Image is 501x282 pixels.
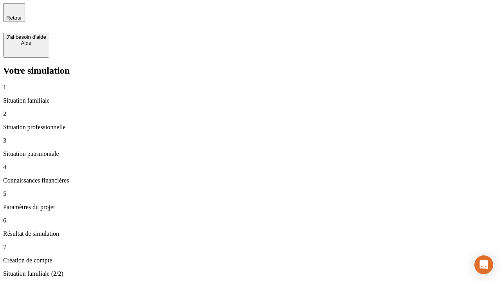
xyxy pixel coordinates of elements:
[3,257,498,264] p: Création de compte
[3,65,498,76] h2: Votre simulation
[3,270,498,277] p: Situation familiale (2/2)
[3,230,498,237] p: Résultat de simulation
[6,40,46,46] div: Aide
[3,97,498,104] p: Situation familiale
[6,34,46,40] div: J’ai besoin d'aide
[3,84,498,91] p: 1
[474,255,493,274] div: Open Intercom Messenger
[3,217,498,224] p: 6
[3,177,498,184] p: Connaissances financières
[3,150,498,157] p: Situation patrimoniale
[3,244,498,251] p: 7
[3,3,25,22] button: Retour
[3,110,498,117] p: 2
[3,204,498,211] p: Paramètres du projet
[3,190,498,197] p: 5
[3,137,498,144] p: 3
[3,124,498,131] p: Situation professionnelle
[6,15,22,21] span: Retour
[3,164,498,171] p: 4
[3,33,49,58] button: J’ai besoin d'aideAide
